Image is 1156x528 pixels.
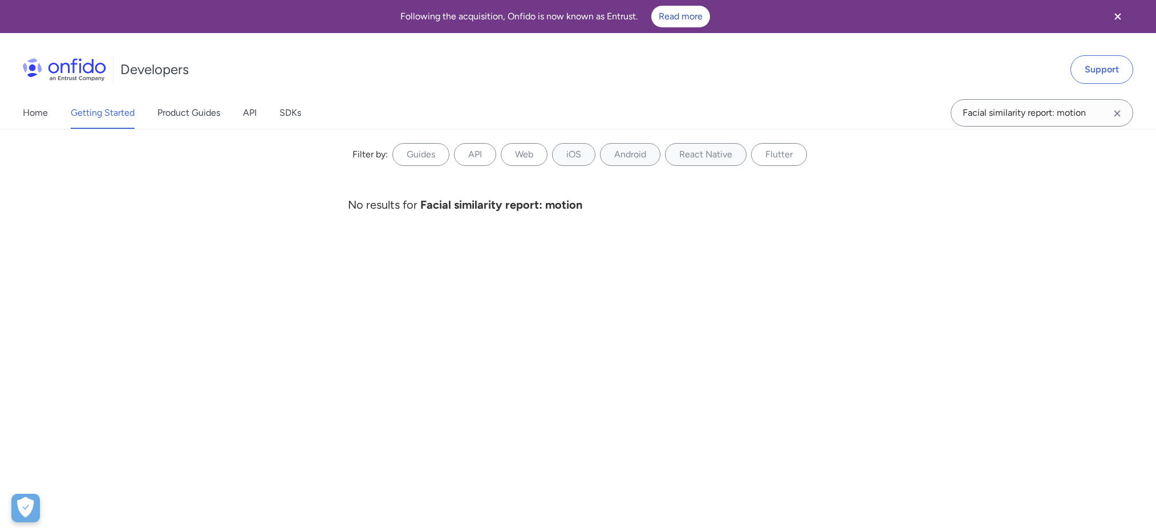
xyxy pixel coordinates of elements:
label: Flutter [751,143,807,166]
a: SDKs [279,97,301,129]
h1: Developers [120,60,189,79]
a: Read more [651,6,710,27]
a: Product Guides [157,97,220,129]
button: Open Preferences [11,494,40,522]
button: Close banner [1097,2,1139,31]
label: Web [501,143,547,166]
label: iOS [552,143,595,166]
a: API [243,97,257,129]
label: Android [600,143,660,166]
svg: Clear search field button [1110,107,1124,120]
a: Home [23,97,48,129]
label: API [454,143,496,166]
label: React Native [665,143,747,166]
a: Support [1070,55,1133,84]
div: Cookie Preferences [11,494,40,522]
span: No results for [348,198,582,212]
label: Guides [392,143,449,166]
div: Following the acquisition, Onfido is now known as Entrust. [14,6,1097,27]
input: Onfido search input field [951,99,1133,127]
img: Onfido Logo [23,58,106,81]
svg: Close banner [1111,10,1125,23]
div: Filter by: [352,148,388,161]
a: Getting Started [71,97,135,129]
b: Facial similarity report: motion [417,198,582,212]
